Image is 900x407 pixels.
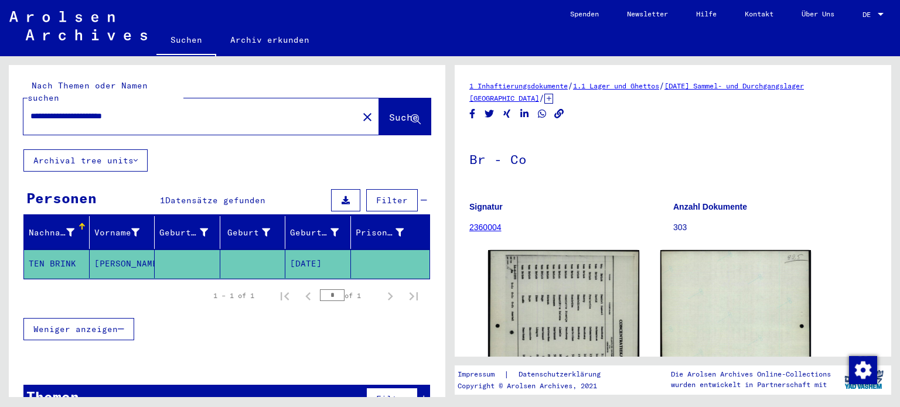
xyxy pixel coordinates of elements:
button: Weniger anzeigen [23,318,134,340]
span: DE [862,11,875,19]
mat-cell: [PERSON_NAME] [90,249,155,278]
span: Weniger anzeigen [33,324,118,334]
mat-icon: close [360,110,374,124]
div: Geburtsname [159,223,223,242]
button: Copy link [553,107,565,121]
div: Nachname [29,227,74,239]
p: Die Arolsen Archives Online-Collections [671,369,831,379]
h1: Br - Co [469,132,877,184]
div: Geburt‏ [225,227,271,239]
mat-header-cell: Vorname [90,216,155,249]
div: of 1 [320,290,379,301]
button: Share on LinkedIn [519,107,531,121]
span: Filter [376,195,408,206]
a: 1.1 Lager und Ghettos [573,81,659,90]
p: wurden entwickelt in Partnerschaft mit [671,379,831,390]
div: Geburtsname [159,227,208,239]
div: Nachname [29,223,89,242]
div: 1 – 1 of 1 [213,290,254,301]
div: Vorname [94,227,140,239]
div: Prisoner # [356,223,419,242]
button: Share on Facebook [466,107,479,121]
button: First page [273,284,296,307]
mat-header-cell: Geburtsdatum [285,216,351,249]
a: Datenschutzerklärung [509,368,615,381]
span: / [659,80,664,91]
a: Archiv erkunden [216,26,323,54]
mat-cell: [DATE] [285,249,351,278]
a: Suchen [156,26,216,56]
b: Signatur [469,202,503,211]
button: Suche [379,98,431,135]
button: Filter [366,189,418,211]
span: / [539,93,544,103]
img: Zustimmung ändern [849,356,877,384]
div: Vorname [94,223,155,242]
p: Copyright © Arolsen Archives, 2021 [458,381,615,391]
a: 2360004 [469,223,502,232]
div: | [458,368,615,381]
a: Impressum [458,368,504,381]
div: Prisoner # [356,227,404,239]
button: Previous page [296,284,320,307]
p: 303 [673,221,877,234]
span: Suche [389,111,418,123]
button: Last page [402,284,425,307]
mat-header-cell: Geburt‏ [220,216,286,249]
span: Filter [376,394,408,404]
a: 1 Inhaftierungsdokumente [469,81,568,90]
button: Share on Xing [501,107,513,121]
mat-label: Nach Themen oder Namen suchen [28,80,148,103]
div: Geburtsdatum [290,227,339,239]
img: Arolsen_neg.svg [9,11,147,40]
button: Share on WhatsApp [536,107,548,121]
mat-header-cell: Geburtsname [155,216,220,249]
div: Personen [26,187,97,208]
button: Archival tree units [23,149,148,172]
div: Geburtsdatum [290,223,353,242]
span: 1 [160,195,165,206]
mat-header-cell: Prisoner # [351,216,430,249]
span: / [568,80,573,91]
div: Themen [26,386,79,407]
b: Anzahl Dokumente [673,202,747,211]
img: yv_logo.png [842,365,886,394]
mat-header-cell: Nachname [24,216,90,249]
button: Clear [356,105,379,128]
mat-cell: TEN BRINK [24,249,90,278]
div: Geburt‏ [225,223,285,242]
button: Share on Twitter [483,107,496,121]
button: Next page [379,284,402,307]
span: Datensätze gefunden [165,195,265,206]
